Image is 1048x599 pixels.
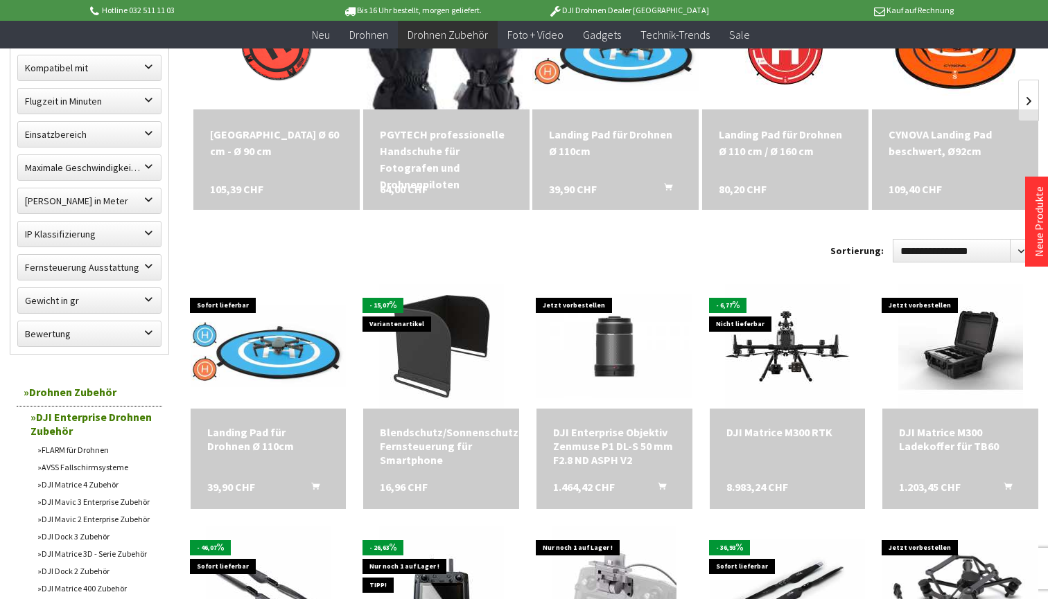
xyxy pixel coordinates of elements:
button: In den Warenkorb [641,480,674,498]
span: Technik-Trends [640,28,710,42]
label: Fernsteuerung Ausstattung [18,255,161,280]
div: DJI Matrice M300 RTK [726,425,849,439]
a: Technik-Trends [631,21,719,49]
a: Sale [719,21,760,49]
span: Foto + Video [507,28,564,42]
a: CYNOVA Landing Pad beschwert, Ø92cm 109,40 CHF [889,126,1022,159]
div: Landing Pad für Drohnen Ø 110cm [549,126,682,159]
a: PGYTECH professionelle Handschuhe für Fotografen und Drohnenpiloten 64,00 CHF [380,126,513,193]
label: Gewicht in gr [18,288,161,313]
span: 39,90 CHF [207,480,255,494]
label: Flugzeit in Minuten [18,89,161,114]
div: [GEOGRAPHIC_DATA] Ø 60 cm - Ø 90 cm [210,126,343,159]
a: AVSS Fallschirmsysteme [30,458,162,476]
a: Landing Pad für Drohnen Ø 110cm 39,90 CHF In den Warenkorb [207,425,330,453]
div: PGYTECH professionelle Handschuhe für Fotografen und Drohnenpiloten [380,126,513,193]
button: In den Warenkorb [295,480,328,498]
a: DJI Matrice 4 Zubehör [30,476,162,493]
span: 105,39 CHF [210,181,263,197]
button: In den Warenkorb [987,480,1020,498]
a: Drohnen Zubehör [17,378,162,406]
img: DJI Matrice M300 RTK [725,284,850,409]
button: In den Warenkorb [647,181,681,199]
a: Neue Produkte [1032,186,1046,257]
a: Drohnen Zubehör [398,21,498,49]
a: DJI Mavic 2 Enterprise Zubehör [30,510,162,528]
div: DJI Enterprise Objektiv Zenmuse P1 DL-S 50 mm F2.8 ND ASPH V2 [553,425,676,467]
a: Foto + Video [498,21,573,49]
label: Maximale Flughöhe in Meter [18,188,161,213]
div: Landing Pad für Drohnen Ø 110 cm / Ø 160 cm [719,126,852,159]
span: 64,00 CHF [380,181,428,197]
a: Drohnen [340,21,398,49]
a: DJI Dock 3 Zubehör [30,528,162,545]
p: Bis 16 Uhr bestellt, morgen geliefert. [304,2,520,19]
span: 8.983,24 CHF [726,480,788,494]
span: Gadgets [583,28,621,42]
p: Kauf auf Rechnung [737,2,953,19]
div: CYNOVA Landing Pad beschwert, Ø92cm [889,126,1022,159]
label: IP Klassifizierung [18,222,161,247]
img: Blendschutz/Sonnenschutz Fernsteuerung für Smartphone [379,284,504,409]
p: DJI Drohnen Dealer [GEOGRAPHIC_DATA] [521,2,737,19]
img: DJI Matrice M300 Ladekoffer für TB60 [898,284,1023,409]
a: Gadgets [573,21,631,49]
span: 39,90 CHF [549,181,597,197]
span: Neu [312,28,330,42]
label: Sortierung: [830,240,884,262]
a: DJI Enterprise Drohnen Zubehör [24,406,162,441]
a: FLARM für Drohnen [30,441,162,458]
div: DJI Matrice M300 Ladekoffer für TB60 [899,425,1022,453]
span: 80,20 CHF [719,181,767,197]
a: Landing Pad für Drohnen Ø 110 cm / Ø 160 cm 80,20 CHF [719,126,852,159]
span: 1.203,45 CHF [899,480,961,494]
a: Neu [302,21,340,49]
p: Hotline 032 511 11 03 [87,2,304,19]
label: Kompatibel mit [18,55,161,80]
label: Bewertung [18,321,161,346]
a: DJI Matrice M300 Ladekoffer für TB60 1.203,45 CHF In den Warenkorb [899,425,1022,453]
span: Drohnen [349,28,388,42]
a: [GEOGRAPHIC_DATA] Ø 60 cm - Ø 90 cm 105,39 CHF [210,126,343,159]
span: Sale [729,28,750,42]
a: Blendschutz/Sonnenschutz Fernsteuerung für Smartphone 16,96 CHF [380,425,503,467]
span: 1.464,42 CHF [553,480,615,494]
a: Landing Pad für Drohnen Ø 110cm 39,90 CHF In den Warenkorb [549,126,682,159]
div: Blendschutz/Sonnenschutz Fernsteuerung für Smartphone [380,425,503,467]
span: 16,96 CHF [380,480,428,494]
a: DJI Mavic 3 Enterprise Zubehör [30,493,162,510]
span: Drohnen Zubehör [408,28,488,42]
a: DJI Matrice 400 Zubehör [30,580,162,597]
label: Maximale Geschwindigkeit in km/h [18,155,161,180]
img: Landing Pad für Drohnen Ø 110cm [191,305,347,387]
div: Landing Pad für Drohnen Ø 110cm [207,425,330,453]
img: DJI Enterprise Objektiv Zenmuse P1 DL-S 50 mm F2.8 ND ASPH V2 [536,294,692,398]
a: DJI Dock 2 Zubehör [30,562,162,580]
label: Einsatzbereich [18,122,161,147]
a: DJI Matrice M300 RTK 8.983,24 CHF [726,425,849,439]
a: DJI Enterprise Objektiv Zenmuse P1 DL-S 50 mm F2.8 ND ASPH V2 1.464,42 CHF In den Warenkorb [553,425,676,467]
a: DJI Matrice 3D - Serie Zubehör [30,545,162,562]
span: 109,40 CHF [889,181,942,197]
